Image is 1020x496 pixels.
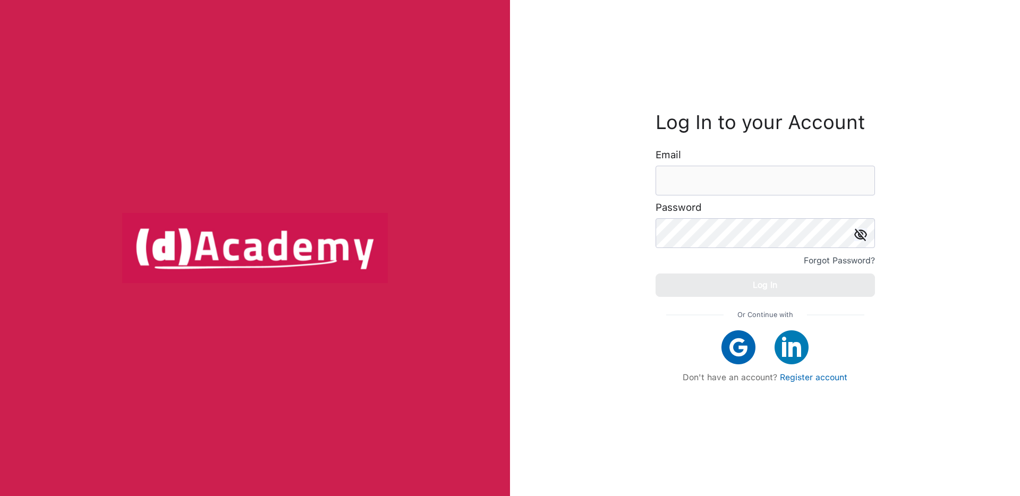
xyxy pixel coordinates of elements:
[854,228,867,241] img: icon
[807,314,864,315] img: line
[737,307,793,322] span: Or Continue with
[656,114,875,131] h3: Log In to your Account
[780,372,847,382] a: Register account
[656,202,702,213] label: Password
[666,314,724,315] img: line
[656,273,875,297] button: Log In
[804,253,875,268] div: Forgot Password?
[122,213,388,283] img: logo
[666,372,864,382] div: Don't have an account?
[753,278,777,293] div: Log In
[775,330,809,364] img: linkedIn icon
[656,150,681,160] label: Email
[721,330,755,364] img: google icon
